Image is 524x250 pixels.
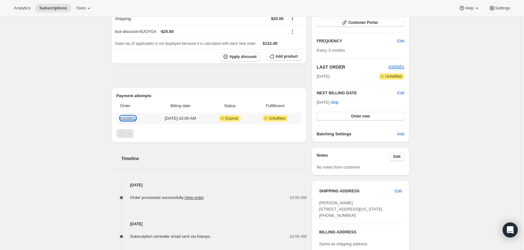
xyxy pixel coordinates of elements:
[393,129,408,139] button: Add
[317,64,388,70] h2: LAST ORDER
[116,99,152,113] th: Order
[120,116,136,121] a: #320551
[111,182,307,188] h4: [DATE]
[397,131,404,137] span: Add
[111,221,307,227] h4: [DATE]
[391,186,405,196] button: Edit
[317,90,397,96] h2: NEXT BILLING DATE
[267,52,302,61] button: Add product
[331,99,339,106] span: Skip
[263,41,277,46] span: $122.40
[39,6,67,11] span: Subscriptions
[348,20,377,25] span: Customer Portal
[153,103,207,109] span: Billing date
[269,116,286,121] span: Unfulfilled
[317,165,360,169] span: No notes from customer
[115,29,284,35] div: box-discount-6UOYGA
[485,4,514,13] button: Settings
[211,103,249,109] span: Status
[225,116,238,121] span: Expired
[121,155,307,162] h2: Timeline
[160,29,174,35] span: - $25.60
[317,73,329,80] span: [DATE]
[388,64,404,70] button: #320551
[393,154,401,159] span: Edit
[385,74,402,79] span: Unfulfilled
[72,4,96,13] button: Tools
[287,14,297,21] button: Shipping actions
[35,4,71,13] button: Subscriptions
[317,112,404,121] button: Order now
[289,233,307,240] span: 10:00 AM
[319,188,395,194] h3: SHIPPING ADDRESS
[465,6,473,11] span: Help
[395,188,402,194] span: Edit
[503,222,518,237] div: Open Intercom Messenger
[10,4,34,13] button: Analytics
[317,100,339,105] span: [DATE] ·
[393,36,408,46] button: Edit
[115,41,257,46] span: Sales tax (if applicable) is not displayed because it is calculated with each new order.
[271,16,284,21] span: $20.00
[111,12,195,25] th: Shipping
[388,65,404,69] a: #320551
[116,93,302,99] h2: Payment attempts
[14,6,30,11] span: Analytics
[116,129,302,138] nav: Pagination
[390,152,404,161] button: Edit
[153,115,207,122] span: [DATE] · 10:00 AM
[397,90,404,96] button: Edit
[229,54,257,59] span: Apply discount
[397,38,404,44] span: Edit
[327,97,342,107] button: Skip
[319,201,382,218] span: [PERSON_NAME] [STREET_ADDRESS][US_STATE] [PHONE_NUMBER]
[351,114,370,119] span: Order now
[184,195,204,200] a: View order
[130,234,211,239] span: Subscription reminder email sent via Klaviyo.
[495,6,510,11] span: Settings
[317,131,397,137] h6: Batching Settings
[317,152,390,161] h3: Notes
[253,103,298,109] span: Fulfillment
[319,242,367,246] span: Same as shipping address
[317,38,397,44] h2: FREQUENCY
[275,54,298,59] span: Add product
[221,52,260,61] button: Apply discount
[319,229,402,235] h3: BILLING ADDRESS
[455,4,484,13] button: Help
[317,18,404,27] button: Customer Portal
[289,195,307,201] span: 10:00 AM
[317,48,345,53] span: Every 3 months
[130,195,204,200] span: Order processed successfully.
[76,6,86,11] span: Tools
